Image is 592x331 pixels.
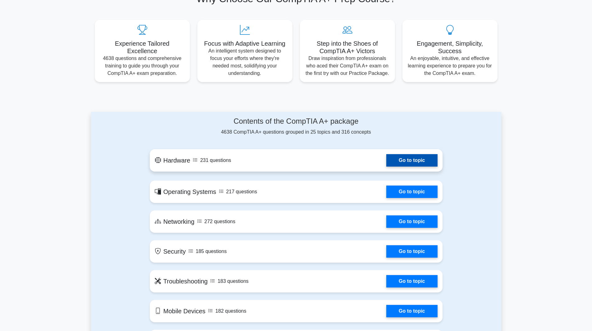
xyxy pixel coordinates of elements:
[305,40,390,55] h5: Step into the Shoes of CompTIA A+ Victors
[407,55,493,77] p: An enjoyable, intuitive, and effective learning experience to prepare you for the CompTIA A+ exam.
[100,55,185,77] p: 4638 questions and comprehensive training to guide you through your CompTIA A+ exam preparation.
[386,154,437,167] a: Go to topic
[386,275,437,287] a: Go to topic
[305,55,390,77] p: Draw inspiration from professionals who aced their CompTIA A+ exam on the first try with our Prac...
[386,245,437,258] a: Go to topic
[150,117,443,126] h4: Contents of the CompTIA A+ package
[386,186,437,198] a: Go to topic
[150,117,443,136] div: 4638 CompTIA A+ questions grouped in 25 topics and 316 concepts
[202,47,287,77] p: An intelligent system designed to focus your efforts where they're needed most, solidifying your ...
[100,40,185,55] h5: Experience Tailored Excellence
[386,215,437,228] a: Go to topic
[202,40,287,47] h5: Focus with Adaptive Learning
[386,305,437,317] a: Go to topic
[407,40,493,55] h5: Engagement, Simplicity, Success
